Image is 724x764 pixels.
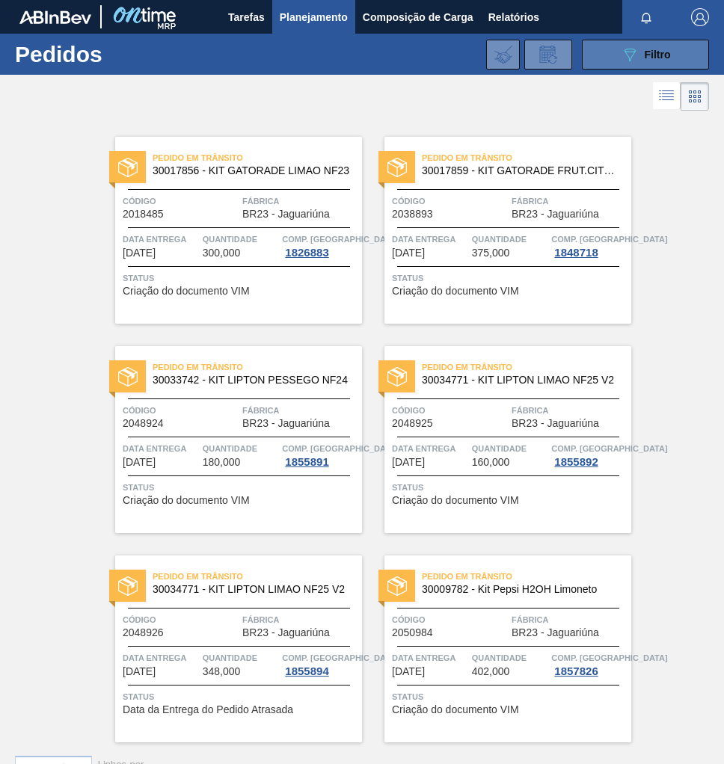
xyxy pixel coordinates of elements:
span: 30034771 - KIT LIPTON LIMAO NF25 V2 [422,375,619,386]
span: Relatórios [488,8,539,26]
span: Fábrica [242,403,358,418]
span: 2038893 [392,209,433,220]
a: statusPedido em Trânsito30009782 - Kit Pepsi H2OH LimonetoCódigo2050984FábricaBR23 - JaguariúnaDa... [362,555,631,742]
span: BR23 - Jaguariúna [512,627,599,638]
span: Status [392,480,628,495]
span: Pedido em Trânsito [422,360,631,375]
a: Comp. [GEOGRAPHIC_DATA]1848718 [551,232,628,259]
a: statusPedido em Trânsito30034771 - KIT LIPTON LIMAO NF25 V2Código2048926FábricaBR23 - JaguariúnaD... [93,555,362,742]
div: 1855891 [282,456,331,468]
span: Planejamento [280,8,348,26]
span: Comp. Carga [551,441,667,456]
span: 2050984 [392,627,433,638]
span: Tarefas [228,8,265,26]
span: Comp. Carga [551,232,667,247]
span: Código [123,403,239,418]
a: statusPedido em Trânsito30017856 - KIT GATORADE LIMAO NF23Código2018485FábricaBR23 - JaguariúnaDa... [93,137,362,324]
span: Data Entrega [123,650,199,665]
div: 1857826 [551,665,601,677]
span: 30033742 - KIT LIPTON PESSEGO NF24 [153,375,350,386]
span: 10/10/2025 [392,457,425,468]
div: 1855894 [282,665,331,677]
span: Código [392,194,508,209]
span: Data Entrega [123,232,199,247]
span: 30034771 - KIT LIPTON LIMAO NF25 V2 [153,584,350,595]
span: Quantidade [472,441,548,456]
a: Comp. [GEOGRAPHIC_DATA]1855894 [282,650,358,677]
h1: Pedidos [15,46,208,63]
span: 10/10/2025 [123,457,156,468]
span: Quantidade [203,650,279,665]
a: Comp. [GEOGRAPHIC_DATA]1855891 [282,441,358,468]
span: Código [123,612,239,627]
span: 402,000 [472,666,510,677]
span: Criação do documento VIM [392,286,519,297]
span: BR23 - Jaguariúna [242,627,330,638]
span: 02/10/2025 [392,247,425,259]
span: BR23 - Jaguariúna [242,209,330,220]
span: Comp. Carga [282,232,398,247]
span: 2048925 [392,418,433,429]
span: Fábrica [242,194,358,209]
span: Filtro [645,49,671,61]
img: TNhmsLtSVTkK8tSr43FrP2fwEKptu5GPRR3wAAAABJRU5ErkJggg== [19,10,91,24]
span: Data Entrega [392,232,468,247]
span: BR23 - Jaguariúna [242,418,330,429]
span: Comp. Carga [282,441,398,456]
span: 375,000 [472,247,510,259]
div: Solicitação de Revisão de Pedidos [524,40,572,70]
img: status [387,576,407,596]
span: Data Entrega [392,441,468,456]
div: Importar Negociações dos Pedidos [486,40,520,70]
img: status [387,158,407,177]
img: Logout [691,8,709,26]
span: Fábrica [512,612,628,627]
span: 348,000 [203,666,241,677]
span: Pedido em Trânsito [153,360,362,375]
span: 12/10/2025 [392,666,425,677]
span: 160,000 [472,457,510,468]
span: Código [123,194,239,209]
span: Fábrica [512,403,628,418]
span: 11/10/2025 [123,666,156,677]
span: Quantidade [472,650,548,665]
span: Criação do documento VIM [123,495,250,506]
span: 2018485 [123,209,164,220]
span: Quantidade [472,232,548,247]
span: Pedido em Trânsito [153,569,362,584]
span: Criação do documento VIM [123,286,250,297]
img: status [118,367,138,386]
span: Quantidade [203,232,279,247]
span: Quantidade [203,441,279,456]
a: statusPedido em Trânsito30034771 - KIT LIPTON LIMAO NF25 V2Código2048925FábricaBR23 - JaguariúnaD... [362,346,631,533]
span: BR23 - Jaguariúna [512,209,599,220]
a: statusPedido em Trânsito30033742 - KIT LIPTON PESSEGO NF24Código2048924FábricaBR23 - JaguariúnaDa... [93,346,362,533]
span: Pedido em Trânsito [422,150,631,165]
span: Status [392,271,628,286]
span: 180,000 [203,457,241,468]
span: Status [392,689,628,704]
span: Pedido em Trânsito [153,150,362,165]
span: Fábrica [512,194,628,209]
a: Comp. [GEOGRAPHIC_DATA]1855892 [551,441,628,468]
span: 30/08/2025 [123,247,156,259]
span: Comp. Carga [282,650,398,665]
span: Data Entrega [123,441,199,456]
span: Status [123,480,358,495]
div: 1848718 [551,247,601,259]
span: 30009782 - Kit Pepsi H2OH Limoneto [422,584,619,595]
a: Comp. [GEOGRAPHIC_DATA]1857826 [551,650,628,677]
div: Visão em Cards [681,82,709,111]
span: 30017856 - KIT GATORADE LIMAO NF23 [153,165,350,176]
span: Comp. Carga [551,650,667,665]
a: Comp. [GEOGRAPHIC_DATA]1826883 [282,232,358,259]
span: Data Entrega [392,650,468,665]
div: 1855892 [551,456,601,468]
span: Status [123,689,358,704]
span: 30017859 - KIT GATORADE FRUT.CITRICAS NF23 [422,165,619,176]
button: Notificações [622,7,670,28]
span: Criação do documento VIM [392,704,519,715]
span: Código [392,403,508,418]
span: Data da Entrega do Pedido Atrasada [123,704,293,715]
span: Criação do documento VIM [392,495,519,506]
